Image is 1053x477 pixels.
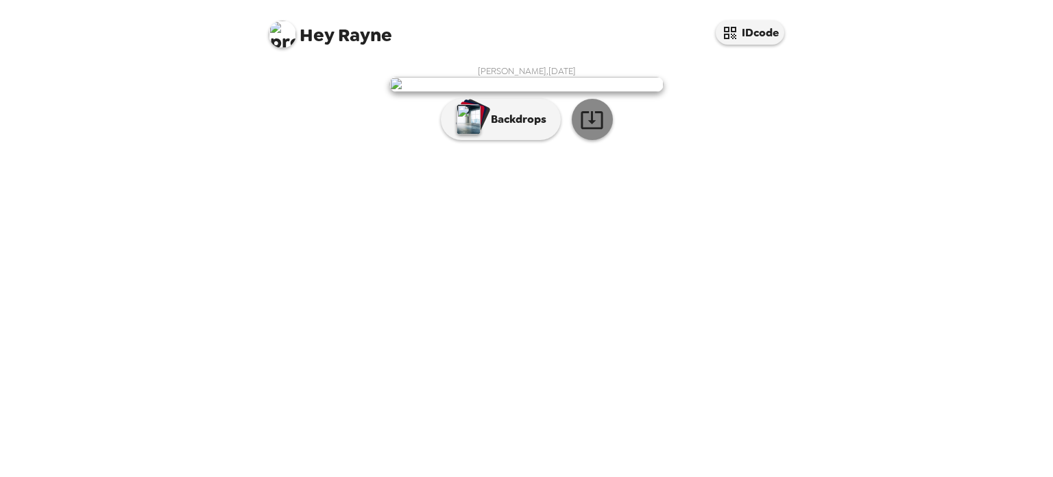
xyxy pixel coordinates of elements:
[484,111,546,128] p: Backdrops
[389,77,664,92] img: user
[478,65,576,77] span: [PERSON_NAME] , [DATE]
[300,23,334,47] span: Hey
[269,14,392,45] span: Rayne
[716,21,784,45] button: IDcode
[269,21,296,48] img: profile pic
[441,99,561,140] button: Backdrops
